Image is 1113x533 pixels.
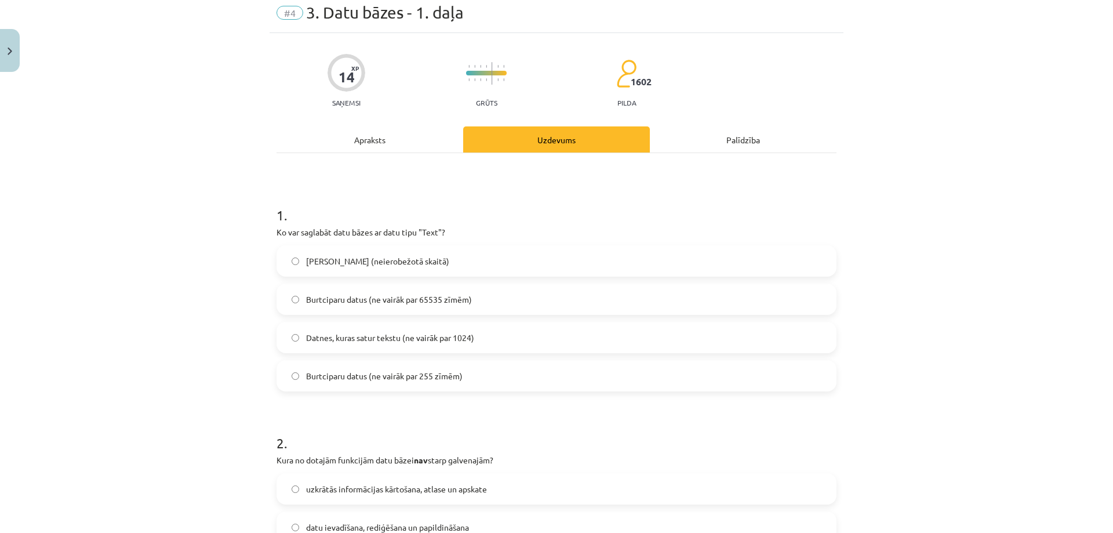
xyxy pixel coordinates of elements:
p: Ko var saglabāt datu bāzes ar datu tipu "Text"? [277,226,836,238]
div: Palīdzība [650,126,836,153]
img: icon-short-line-57e1e144782c952c97e751825c79c345078a6d821885a25fce030b3d8c18986b.svg [503,65,504,68]
input: Datnes, kuras satur tekstu (ne vairāk par 1024) [292,334,299,342]
span: Datnes, kuras satur tekstu (ne vairāk par 1024) [306,332,474,344]
img: icon-short-line-57e1e144782c952c97e751825c79c345078a6d821885a25fce030b3d8c18986b.svg [503,78,504,81]
img: icon-short-line-57e1e144782c952c97e751825c79c345078a6d821885a25fce030b3d8c18986b.svg [497,65,499,68]
input: Burtciparu datus (ne vairāk par 255 zīmēm) [292,372,299,380]
img: icon-short-line-57e1e144782c952c97e751825c79c345078a6d821885a25fce030b3d8c18986b.svg [468,78,470,81]
p: Saņemsi [328,99,365,107]
img: icon-short-line-57e1e144782c952c97e751825c79c345078a6d821885a25fce030b3d8c18986b.svg [486,78,487,81]
h1: 1 . [277,187,836,223]
img: icon-close-lesson-0947bae3869378f0d4975bcd49f059093ad1ed9edebbc8119c70593378902aed.svg [8,48,12,55]
input: Burtciparu datus (ne vairāk par 65535 zīmēm) [292,296,299,303]
img: icon-short-line-57e1e144782c952c97e751825c79c345078a6d821885a25fce030b3d8c18986b.svg [480,65,481,68]
span: XP [351,65,359,71]
span: [PERSON_NAME] (neierobežotā skaitā) [306,255,449,267]
input: uzkrātās informācijas kārtošana, atlase un apskate [292,485,299,493]
img: icon-short-line-57e1e144782c952c97e751825c79c345078a6d821885a25fce030b3d8c18986b.svg [497,78,499,81]
h1: 2 . [277,415,836,451]
img: icon-short-line-57e1e144782c952c97e751825c79c345078a6d821885a25fce030b3d8c18986b.svg [486,65,487,68]
img: students-c634bb4e5e11cddfef0936a35e636f08e4e9abd3cc4e673bd6f9a4125e45ecb1.svg [616,59,636,88]
div: Uzdevums [463,126,650,153]
b: nav [414,455,428,465]
img: icon-long-line-d9ea69661e0d244f92f715978eff75569469978d946b2353a9bb055b3ed8787d.svg [492,62,493,85]
span: 1602 [631,77,652,87]
span: 3. Datu bāzes - 1. daļa [306,3,464,22]
span: Burtciparu datus (ne vairāk par 255 zīmēm) [306,370,463,382]
input: datu ievadīšana, rediģēšana un papildināšana [292,524,299,531]
img: icon-short-line-57e1e144782c952c97e751825c79c345078a6d821885a25fce030b3d8c18986b.svg [480,78,481,81]
div: 14 [339,69,355,85]
span: Burtciparu datus (ne vairāk par 65535 zīmēm) [306,293,472,306]
p: Grūts [476,99,497,107]
img: icon-short-line-57e1e144782c952c97e751825c79c345078a6d821885a25fce030b3d8c18986b.svg [474,65,475,68]
div: Apraksts [277,126,463,153]
span: #4 [277,6,303,20]
img: icon-short-line-57e1e144782c952c97e751825c79c345078a6d821885a25fce030b3d8c18986b.svg [468,65,470,68]
input: [PERSON_NAME] (neierobežotā skaitā) [292,258,299,265]
p: Kura no dotajām funkcijām datu bāzei starp galvenajām? [277,454,836,466]
span: uzkrātās informācijas kārtošana, atlase un apskate [306,483,487,495]
img: icon-short-line-57e1e144782c952c97e751825c79c345078a6d821885a25fce030b3d8c18986b.svg [474,78,475,81]
p: pilda [617,99,636,107]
